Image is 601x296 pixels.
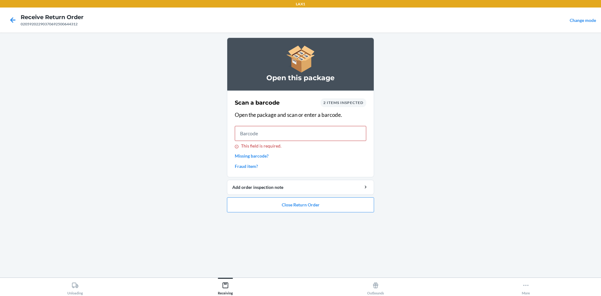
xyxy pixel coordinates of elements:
[235,126,366,141] input: This field is required.
[227,180,374,195] button: Add order inspection note
[451,278,601,295] button: More
[235,153,366,159] a: Missing barcode?
[227,197,374,212] button: Close Return Order
[235,99,280,107] h2: Scan a barcode
[522,279,530,295] div: More
[235,73,366,83] h3: Open this package
[235,163,366,169] a: Fraud item?
[21,21,84,27] div: 02059202290370692500644312
[367,279,384,295] div: Outbounds
[232,184,369,190] div: Add order inspection note
[570,18,596,23] a: Change mode
[323,100,363,105] span: 2 items inspected
[67,279,83,295] div: Unloading
[21,13,84,21] h4: Receive Return Order
[235,143,366,149] div: This field is required.
[300,278,451,295] button: Outbounds
[150,278,300,295] button: Receiving
[235,111,366,119] p: Open the package and scan or enter a barcode.
[218,279,233,295] div: Receiving
[296,1,305,7] p: LAX1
